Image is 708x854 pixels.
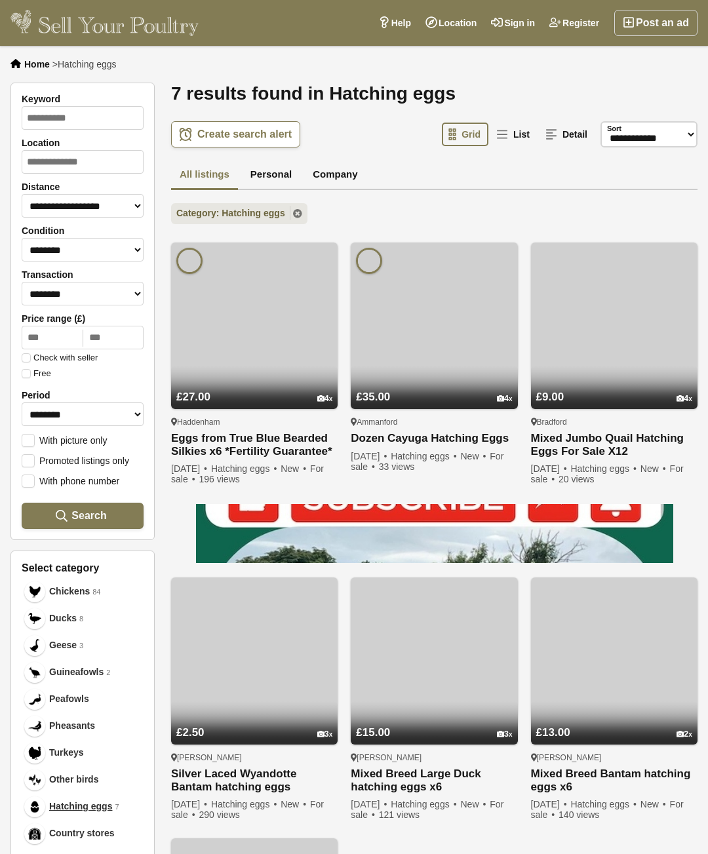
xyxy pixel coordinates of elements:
div: Haddenham [171,417,338,427]
span: Create search alert [197,128,292,141]
span: 20 views [559,474,594,484]
img: Guineafowls [28,666,41,679]
a: All listings [171,161,238,191]
span: Ducks [49,611,77,625]
div: 4 [497,394,513,404]
span: £9.00 [536,391,564,403]
a: Guineafowls Guineafowls 2 [22,659,144,686]
div: Bradford [531,417,698,427]
a: Mixed Breed Large Duck hatching eggs x6 [351,767,517,794]
img: Mixed Breed Bantam hatching eggs x6 [531,577,698,744]
a: £13.00 2 [531,701,698,745]
a: £9.00 4 [531,366,698,409]
img: Dallambay [176,248,203,274]
em: 2 [106,667,110,678]
h1: 7 results found in Hatching eggs [171,83,698,105]
span: Country stores [49,826,115,840]
a: Chickens Chickens 84 [22,578,144,605]
a: Turkeys Turkeys [22,739,144,766]
span: Turkeys [49,746,84,760]
a: Create search alert [171,121,300,147]
img: Turkeys [28,747,41,760]
label: Keyword [22,94,144,104]
img: Pheasants [28,720,41,733]
a: Post an ad [614,10,698,36]
span: 33 views [379,461,414,472]
a: Eggs from True Blue Bearded Silkies x6 *Fertility Guarantee* [171,432,338,458]
span: For sale [171,799,324,820]
img: Hatching eggs [28,800,41,813]
a: Geese Geese 3 [22,632,144,659]
a: Personal [242,161,300,191]
a: Home [24,59,50,69]
a: Company [304,161,366,191]
span: £13.00 [536,726,570,739]
a: Ducks Ducks 8 [22,605,144,632]
span: Hatching eggs [391,451,458,461]
a: Location [418,10,484,36]
span: Chickens [49,585,90,598]
span: List [513,129,530,140]
a: Dozen Cayuga Hatching Eggs [351,432,517,446]
label: Sort [607,123,621,134]
label: Price range (£) [22,313,144,324]
div: [PERSON_NAME] [351,752,517,763]
span: 121 views [379,809,420,820]
span: Hatching eggs [58,59,117,69]
img: Mixed Jumbo Quail Hatching Eggs For Sale X12 [531,243,698,409]
span: For sale [171,463,324,484]
button: Search [22,503,144,529]
a: Country stores Country stores [22,820,144,847]
img: Geese [28,639,41,652]
img: Dozen Cayuga Hatching Eggs [351,243,517,409]
span: [DATE] [531,799,568,809]
a: £15.00 3 [351,701,517,745]
div: [PERSON_NAME] [531,752,698,763]
label: Free [22,369,51,378]
a: Hatching eggs Hatching eggs 7 [22,793,144,820]
span: [DATE] [171,799,208,809]
span: Geese [49,638,77,652]
span: New [640,463,667,474]
img: Sell Your Poultry [10,10,199,36]
span: £15.00 [356,726,390,739]
h3: Select category [22,562,144,574]
div: 3 [317,729,333,739]
span: For sale [531,799,684,820]
span: 290 views [199,809,239,820]
span: For sale [531,463,684,484]
img: Mixed Breed Large Duck hatching eggs x6 [351,577,517,744]
span: New [460,799,487,809]
div: 2 [677,729,692,739]
a: Peafowls Peafowls [22,686,144,712]
li: > [52,59,117,69]
label: Check with seller [22,353,98,362]
span: New [640,799,667,809]
span: £2.50 [176,726,205,739]
span: £35.00 [356,391,390,403]
img: Eggs from True Blue Bearded Silkies x6 *Fertility Guarantee* [171,243,338,409]
img: Other birds [28,773,41,786]
span: Pheasants [49,719,95,733]
div: Ammanford [351,417,517,427]
span: 196 views [199,474,239,484]
span: Peafowls [49,692,89,706]
em: 3 [79,640,83,651]
span: [DATE] [351,799,388,809]
span: Grid [462,129,481,140]
label: With picture only [22,434,107,446]
label: Period [22,390,144,400]
a: Mixed Jumbo Quail Hatching Eggs For Sale X12 [531,432,698,458]
div: 3 [497,729,513,739]
a: List [490,123,538,146]
span: New [281,799,307,809]
span: £27.00 [176,391,210,403]
em: 7 [115,802,119,813]
a: Detail [539,123,595,146]
a: Silver Laced Wyandotte Bantam hatching eggs [171,767,338,794]
img: Country stores [28,827,41,840]
em: 8 [79,613,83,625]
span: Hatching eggs [391,799,458,809]
span: Search [71,509,106,522]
